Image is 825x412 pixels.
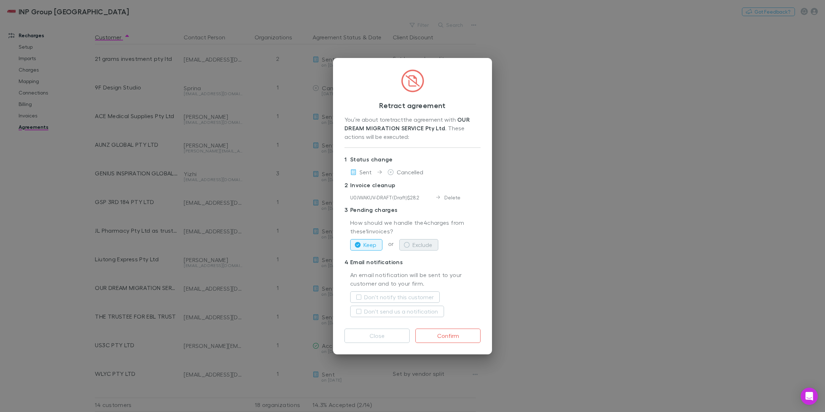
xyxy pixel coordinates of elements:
p: Email notifications [344,256,481,268]
div: U0JWAKUV-DRAFT ( Draft ) $28.2 [350,194,436,201]
div: 3 [344,205,350,214]
div: 4 [344,258,350,266]
p: How should we handle the 4 charges from these 1 invoices? [350,218,481,236]
button: Exclude [399,239,438,251]
button: Don't notify this customer [350,291,440,303]
div: You’re about to retract the agreement with . These actions will be executed: [344,115,481,142]
label: Don't notify this customer [364,293,434,301]
button: Close [344,329,410,343]
div: 2 [344,181,350,189]
button: Confirm [415,329,481,343]
p: Pending charges [344,204,481,215]
span: Sent [360,169,372,175]
label: Don't send us a notification [364,307,438,316]
div: 1 [344,155,350,164]
p: An email notification will be sent to your customer and to your firm. [350,271,481,289]
span: Cancelled [397,169,423,175]
strong: OUR DREAM MIGRATION SERVICE Pty Ltd [344,116,471,132]
span: or [382,240,399,247]
img: CircledFileSlash.svg [401,69,424,92]
button: Don't send us a notification [350,306,444,317]
div: Delete [436,194,460,201]
h3: Retract agreement [344,101,481,110]
div: Open Intercom Messenger [801,388,818,405]
p: Status change [344,154,481,165]
p: Invoice cleanup [344,179,481,191]
button: Keep [350,239,382,251]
